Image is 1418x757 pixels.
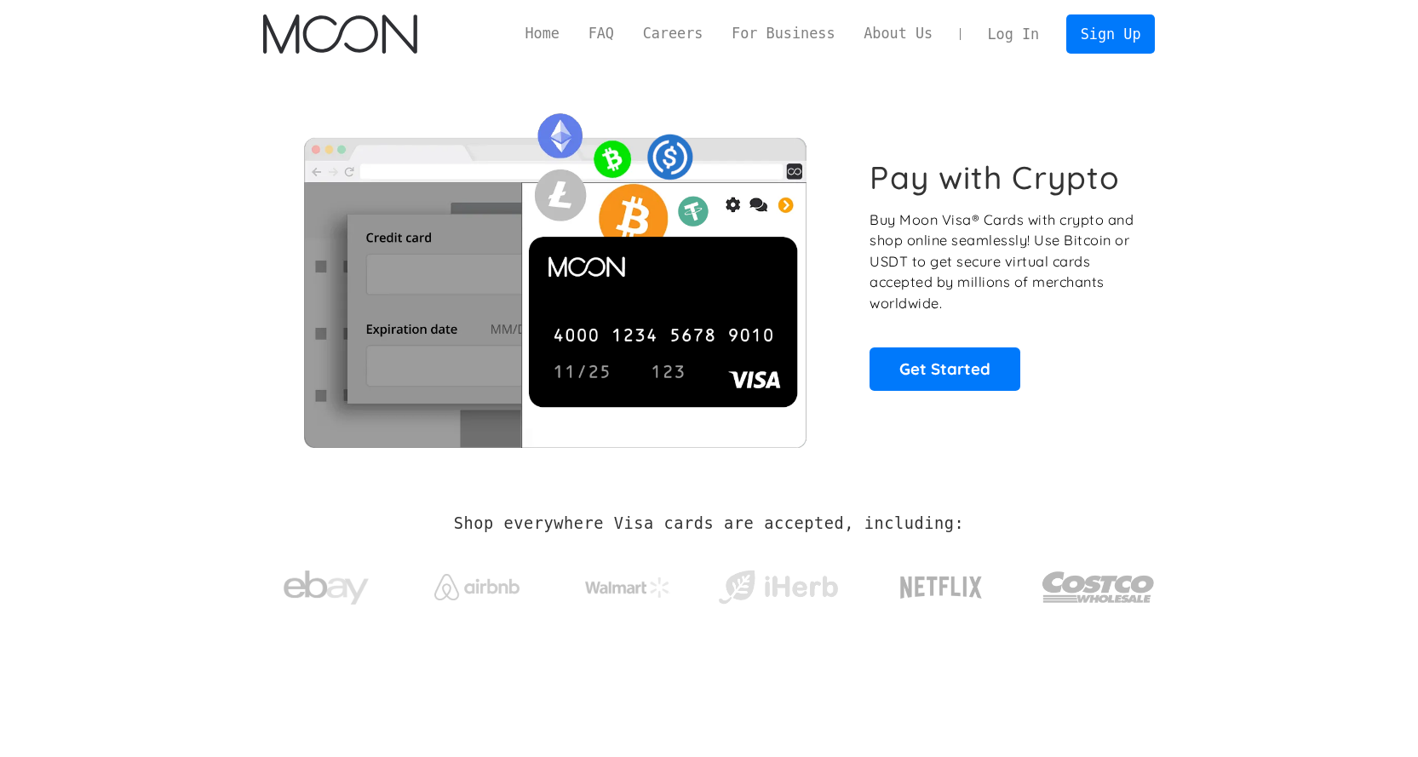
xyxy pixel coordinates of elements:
a: Log In [973,15,1053,53]
img: ebay [284,561,369,615]
a: For Business [717,23,849,44]
a: Netflix [865,549,1018,617]
a: About Us [849,23,947,44]
a: Costco [1042,538,1156,628]
a: iHerb [715,548,841,618]
a: FAQ [574,23,629,44]
a: Get Started [870,347,1020,390]
a: Airbnb [413,557,540,609]
img: Netflix [898,566,984,609]
a: Home [511,23,574,44]
img: Moon Logo [263,14,417,54]
img: Walmart [585,577,670,598]
img: Airbnb [434,574,520,600]
h2: Shop everywhere Visa cards are accepted, including: [454,514,964,533]
a: Careers [629,23,717,44]
a: Walmart [564,560,691,606]
img: Moon Cards let you spend your crypto anywhere Visa is accepted. [263,101,847,447]
a: ebay [263,544,390,623]
img: Costco [1042,555,1156,619]
img: iHerb [715,565,841,610]
a: Sign Up [1066,14,1155,53]
h1: Pay with Crypto [870,158,1120,197]
a: home [263,14,417,54]
p: Buy Moon Visa® Cards with crypto and shop online seamlessly! Use Bitcoin or USDT to get secure vi... [870,209,1136,314]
